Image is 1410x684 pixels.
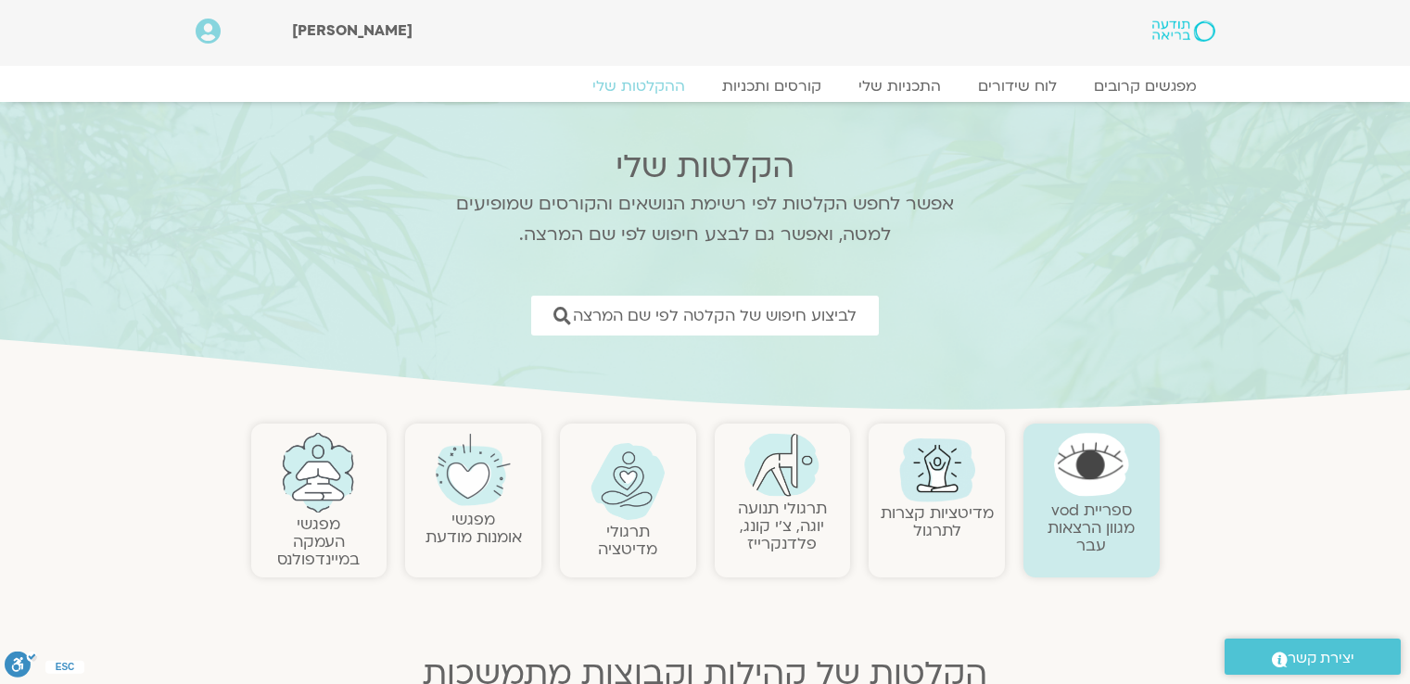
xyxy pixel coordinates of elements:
a: לביצוע חיפוש של הקלטה לפי שם המרצה [531,296,879,336]
a: מדיטציות קצרות לתרגול [881,502,994,541]
a: לוח שידורים [959,77,1075,95]
a: תרגולימדיטציה [598,521,657,560]
a: יצירת קשר [1225,639,1401,675]
span: [PERSON_NAME] [292,20,413,41]
a: מפגשיהעמקה במיינדפולנס [277,513,360,570]
nav: Menu [196,77,1215,95]
a: קורסים ותכניות [704,77,840,95]
a: התכניות שלי [840,77,959,95]
a: מפגשיאומנות מודעת [426,509,522,548]
span: לביצוע חיפוש של הקלטה לפי שם המרצה [573,307,857,324]
a: מפגשים קרובים [1075,77,1215,95]
h2: הקלטות שלי [432,148,979,185]
p: אפשר לחפש הקלטות לפי רשימת הנושאים והקורסים שמופיעים למטה, ואפשר גם לבצע חיפוש לפי שם המרצה. [432,189,979,250]
a: ההקלטות שלי [574,77,704,95]
a: ספריית vodמגוון הרצאות עבר [1048,500,1135,556]
span: יצירת קשר [1288,646,1354,671]
a: תרגולי תנועהיוגה, צ׳י קונג, פלדנקרייז [738,498,827,554]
